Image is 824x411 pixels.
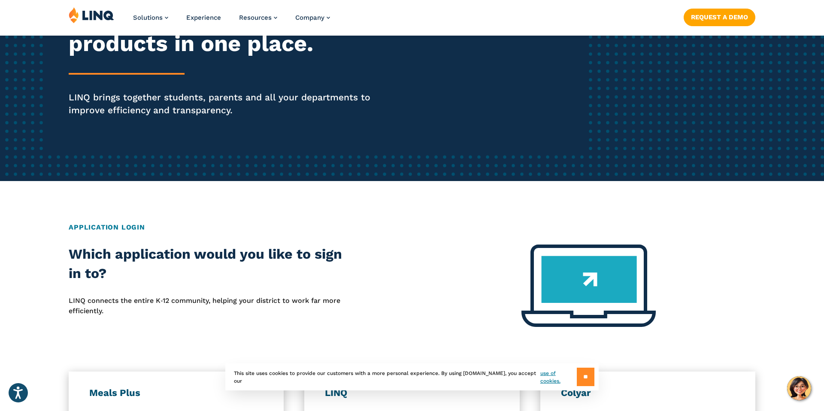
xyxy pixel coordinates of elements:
[787,376,811,400] button: Hello, have a question? Let’s chat.
[133,7,330,35] nav: Primary Navigation
[295,14,324,21] span: Company
[239,14,272,21] span: Resources
[540,369,577,385] a: use of cookies.
[225,363,599,390] div: This site uses cookies to provide our customers with a more personal experience. By using [DOMAIN...
[69,245,343,284] h2: Which application would you like to sign in to?
[133,14,168,21] a: Solutions
[684,7,755,26] nav: Button Navigation
[186,14,221,21] a: Experience
[69,91,386,117] p: LINQ brings together students, parents and all your departments to improve efficiency and transpa...
[69,222,755,233] h2: Application Login
[295,14,330,21] a: Company
[69,5,386,57] h2: Sign in to all of your products in one place.
[69,7,114,23] img: LINQ | K‑12 Software
[684,9,755,26] a: Request a Demo
[69,296,343,317] p: LINQ connects the entire K‑12 community, helping your district to work far more efficiently.
[239,14,277,21] a: Resources
[133,14,163,21] span: Solutions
